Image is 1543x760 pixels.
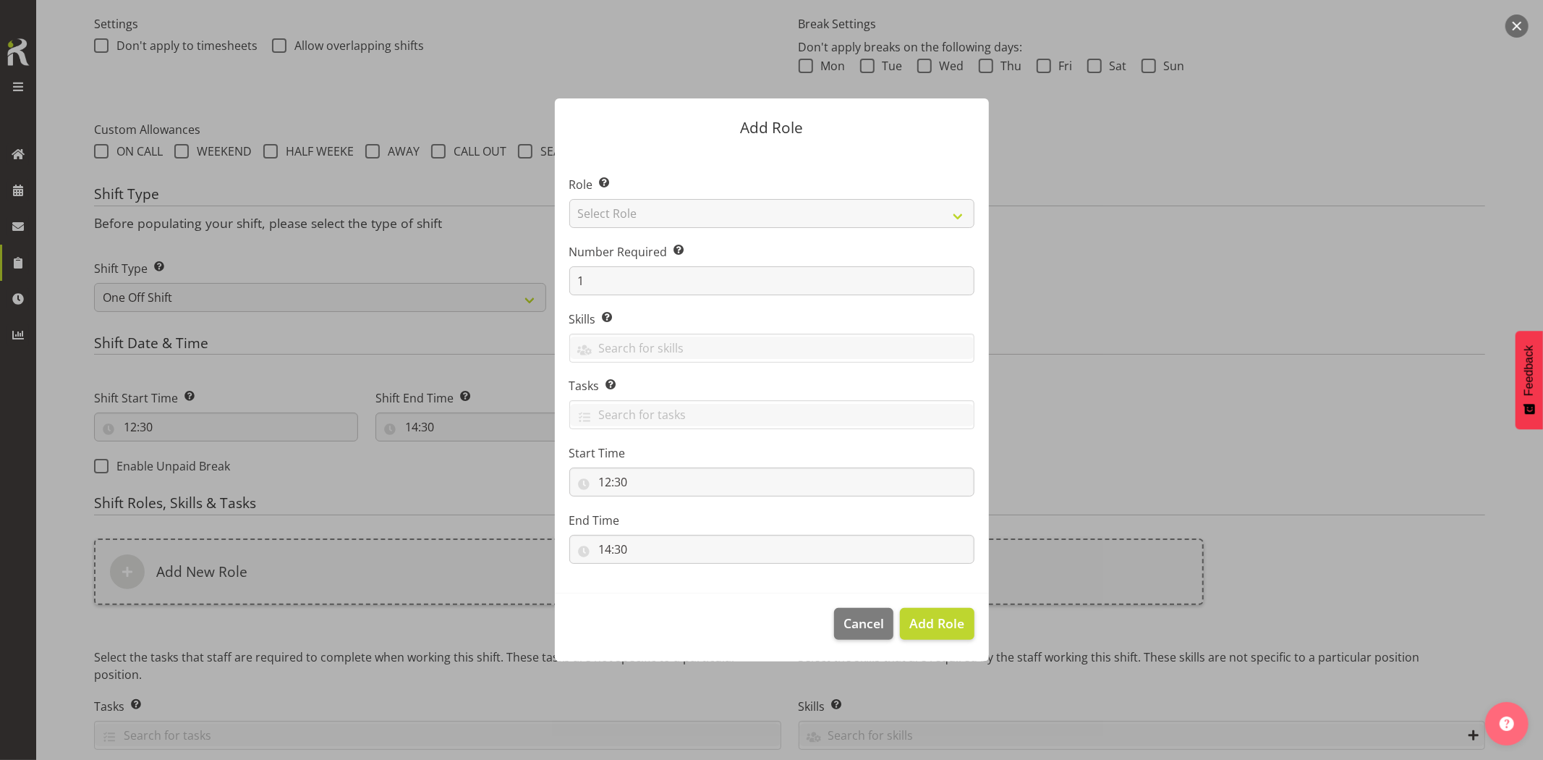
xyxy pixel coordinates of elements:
label: Role [569,176,974,193]
input: Click to select... [569,535,974,564]
button: Cancel [834,608,893,640]
button: Feedback - Show survey [1516,331,1543,429]
label: Start Time [569,444,974,462]
label: Number Required [569,243,974,261]
label: Skills [569,311,974,328]
label: End Time [569,512,974,529]
input: Search for tasks [570,404,974,426]
input: Search for skills [570,337,974,359]
img: help-xxl-2.png [1500,717,1514,731]
input: Click to select... [569,468,974,497]
span: Cancel [843,614,884,633]
span: Add Role [909,615,964,632]
label: Tasks [569,377,974,394]
button: Add Role [900,608,974,640]
span: Feedback [1523,345,1536,396]
p: Add Role [569,120,974,135]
